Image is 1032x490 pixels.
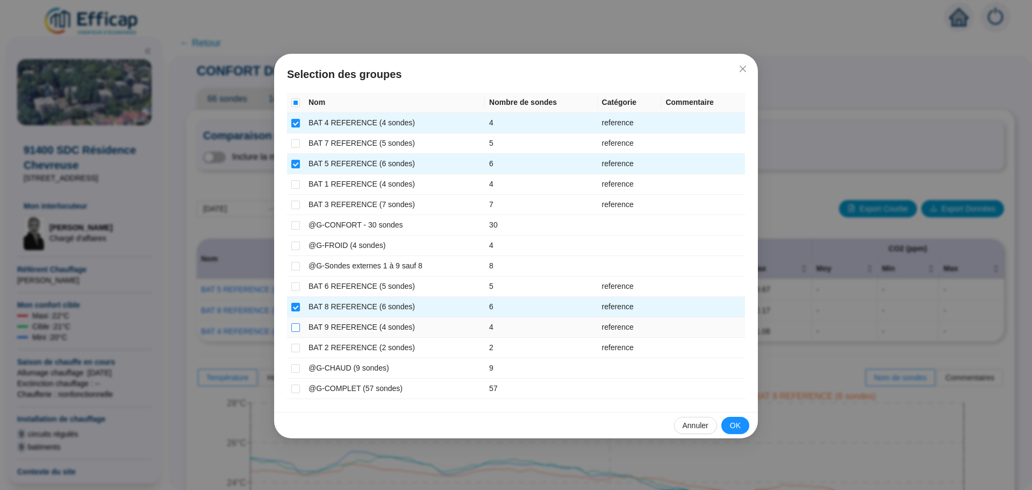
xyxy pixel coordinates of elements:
[598,276,662,297] td: reference
[485,338,597,358] td: 2
[598,297,662,317] td: reference
[734,65,751,73] span: Fermer
[304,236,485,256] td: @G-FROID (4 sondes)
[598,154,662,174] td: reference
[598,113,662,133] td: reference
[739,65,747,73] span: close
[304,358,485,379] td: @G-CHAUD (9 sondes)
[304,133,485,154] td: BAT 7 REFERENCE (5 sondes)
[598,133,662,154] td: reference
[598,195,662,215] td: reference
[304,338,485,358] td: BAT 2 REFERENCE (2 sondes)
[287,67,745,82] span: Selection des groupes
[721,417,749,434] button: OK
[304,256,485,276] td: @G-Sondes externes 1 à 9 sauf 8
[304,297,485,317] td: BAT 8 REFERENCE (6 sondes)
[485,174,597,195] td: 4
[485,379,597,399] td: 57
[485,93,597,113] th: Nombre de sondes
[674,417,717,434] button: Annuler
[485,215,597,236] td: 30
[485,133,597,154] td: 5
[485,297,597,317] td: 6
[485,195,597,215] td: 7
[485,154,597,174] td: 6
[304,379,485,399] td: @G-COMPLET (57 sondes)
[304,93,485,113] th: Nom
[485,358,597,379] td: 9
[661,93,745,113] th: Commentaire
[485,236,597,256] td: 4
[304,215,485,236] td: @G-CONFORT - 30 sondes
[730,420,741,431] span: OK
[304,317,485,338] td: BAT 9 REFERENCE (4 sondes)
[485,256,597,276] td: 8
[304,276,485,297] td: BAT 6 REFERENCE (5 sondes)
[598,338,662,358] td: reference
[598,317,662,338] td: reference
[485,276,597,297] td: 5
[683,420,708,431] span: Annuler
[598,174,662,195] td: reference
[304,174,485,195] td: BAT 1 REFERENCE (4 sondes)
[485,113,597,133] td: 4
[734,60,751,77] button: Close
[485,317,597,338] td: 4
[304,195,485,215] td: BAT 3 REFERENCE (7 sondes)
[304,113,485,133] td: BAT 4 REFERENCE (4 sondes)
[304,154,485,174] td: BAT 5 REFERENCE (6 sondes)
[598,93,662,113] th: Catégorie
